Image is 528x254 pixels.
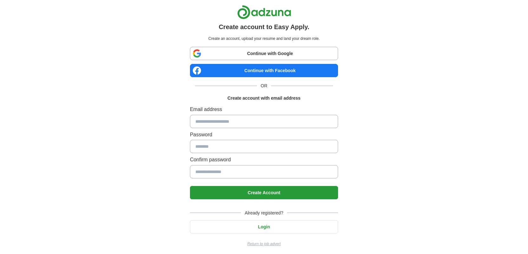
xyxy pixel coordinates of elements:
[227,95,300,102] h1: Create account with email address
[241,209,287,216] span: Already registered?
[190,131,338,139] label: Password
[190,186,338,199] button: Create Account
[191,36,337,42] p: Create an account, upload your resume and land your dream role.
[257,82,271,89] span: OR
[190,64,338,77] a: Continue with Facebook
[190,47,338,60] a: Continue with Google
[237,5,291,19] img: Adzuna logo
[190,220,338,233] button: Login
[190,224,338,229] a: Login
[219,22,310,32] h1: Create account to Easy Apply.
[190,241,338,247] a: Return to job advert
[190,156,338,164] label: Confirm password
[190,105,338,114] label: Email address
